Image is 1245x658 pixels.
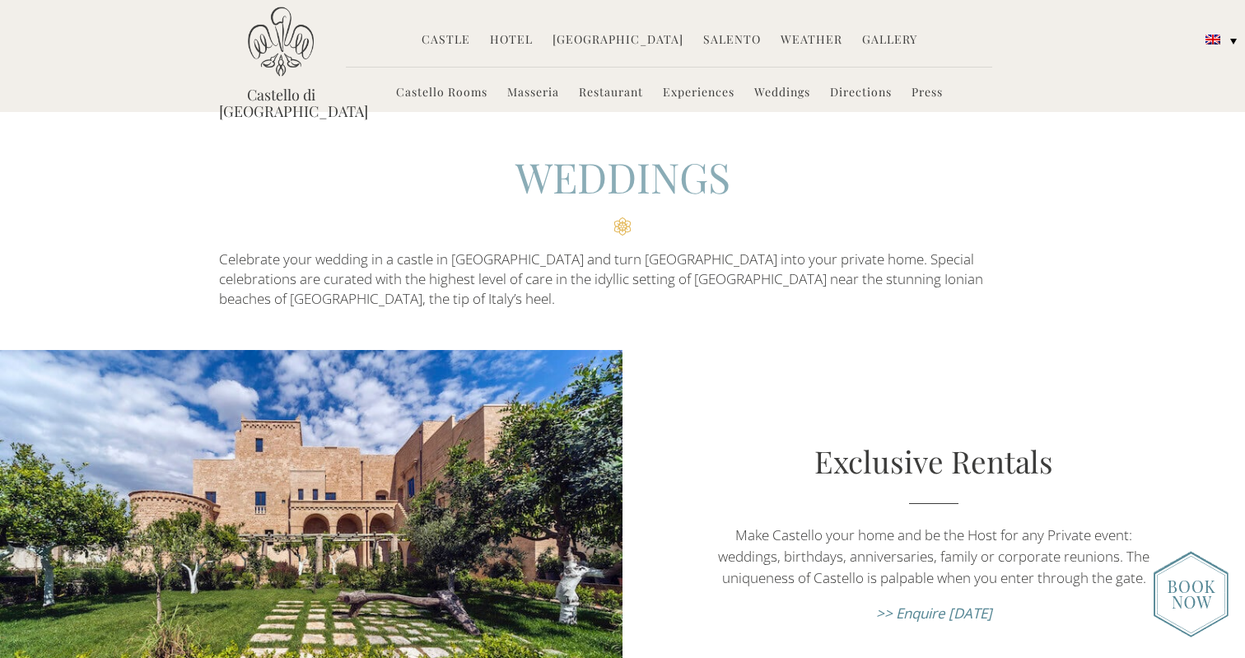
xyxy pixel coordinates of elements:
[1205,35,1220,44] img: English
[754,84,810,103] a: Weddings
[219,250,1026,310] p: Celebrate your wedding in a castle in [GEOGRAPHIC_DATA] and turn [GEOGRAPHIC_DATA] into your priv...
[579,84,643,103] a: Restaurant
[219,149,1026,236] h2: WEDDINGS
[553,31,683,50] a: [GEOGRAPHIC_DATA]
[1154,551,1229,637] img: enquire_today_weddings_page.png
[703,31,761,50] a: Salento
[876,604,992,623] a: >> Enquire [DATE]
[507,84,559,103] a: Masseria
[716,525,1151,589] p: Make Castello your home and be the Host for any Private event: weddings, birthdays, anniversaries...
[396,84,487,103] a: Castello Rooms
[1154,552,1229,637] img: new-booknow.png
[912,84,943,103] a: Press
[219,86,343,119] a: Castello di [GEOGRAPHIC_DATA]
[830,84,892,103] a: Directions
[422,31,470,50] a: Castle
[814,441,1053,481] a: Exclusive Rentals
[781,31,842,50] a: Weather
[248,7,314,77] img: Castello di Ugento
[490,31,533,50] a: Hotel
[862,31,917,50] a: Gallery
[663,84,734,103] a: Experiences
